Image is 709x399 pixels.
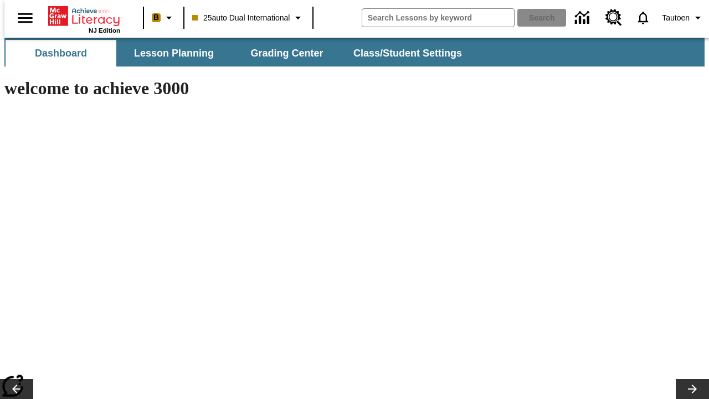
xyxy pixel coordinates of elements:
[345,40,471,66] button: Class/Student Settings
[599,3,629,33] a: Resource Center, Will open in new tab
[147,8,180,28] button: Boost Class color is peach. Change class color
[4,38,705,66] div: SubNavbar
[676,379,709,399] button: Lesson carousel, Next
[6,40,116,66] button: Dashboard
[629,3,657,32] a: Notifications
[89,27,120,34] span: NJ Edition
[188,8,309,28] button: Class: 25auto Dual International, Select your class
[657,8,709,28] button: Profile/Settings
[4,40,472,66] div: SubNavbar
[48,4,120,34] div: Home
[48,5,120,27] a: Home
[4,78,483,99] h1: welcome to achieve 3000
[362,9,514,27] input: search field
[662,12,690,24] span: Tautoen
[192,12,290,24] span: 25auto Dual International
[232,40,342,66] button: Grading Center
[119,40,229,66] button: Lesson Planning
[153,11,159,24] span: B
[9,2,42,34] button: Open side menu
[568,3,599,33] a: Data Center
